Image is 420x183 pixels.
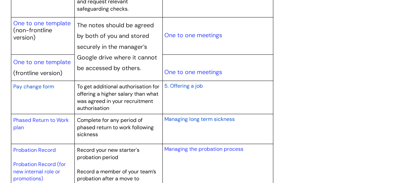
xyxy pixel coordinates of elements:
[164,82,203,90] a: 5. Offering a job
[13,82,54,90] a: Pay change form
[11,54,75,81] td: (frontline version)
[164,145,243,152] a: Managing the probation process
[13,146,56,153] a: Probation Record
[77,146,139,161] span: Record your new starter's probation period
[77,83,159,112] span: To get additional authorisation for offering a higher salary than what was agreed in your recruit...
[75,18,163,81] td: The notes should be agreed by both of you and stored securely in the manager’s Google drive where...
[164,116,234,123] span: Managing long term sickness
[77,117,154,138] span: Complete for any period of phased return to work following sickness
[13,161,66,182] a: Probation Record (for new internal role or promotions)
[13,27,72,41] p: (non-frontline version)
[13,117,69,131] a: Phased Return to Work plan
[13,58,71,66] a: One to one template
[164,82,203,89] span: 5. Offering a job
[164,115,234,123] a: Managing long term sickness
[164,68,222,76] a: One to one meetings
[13,83,54,90] span: Pay change form
[164,31,222,39] a: One to one meetings
[13,19,71,27] a: One to one template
